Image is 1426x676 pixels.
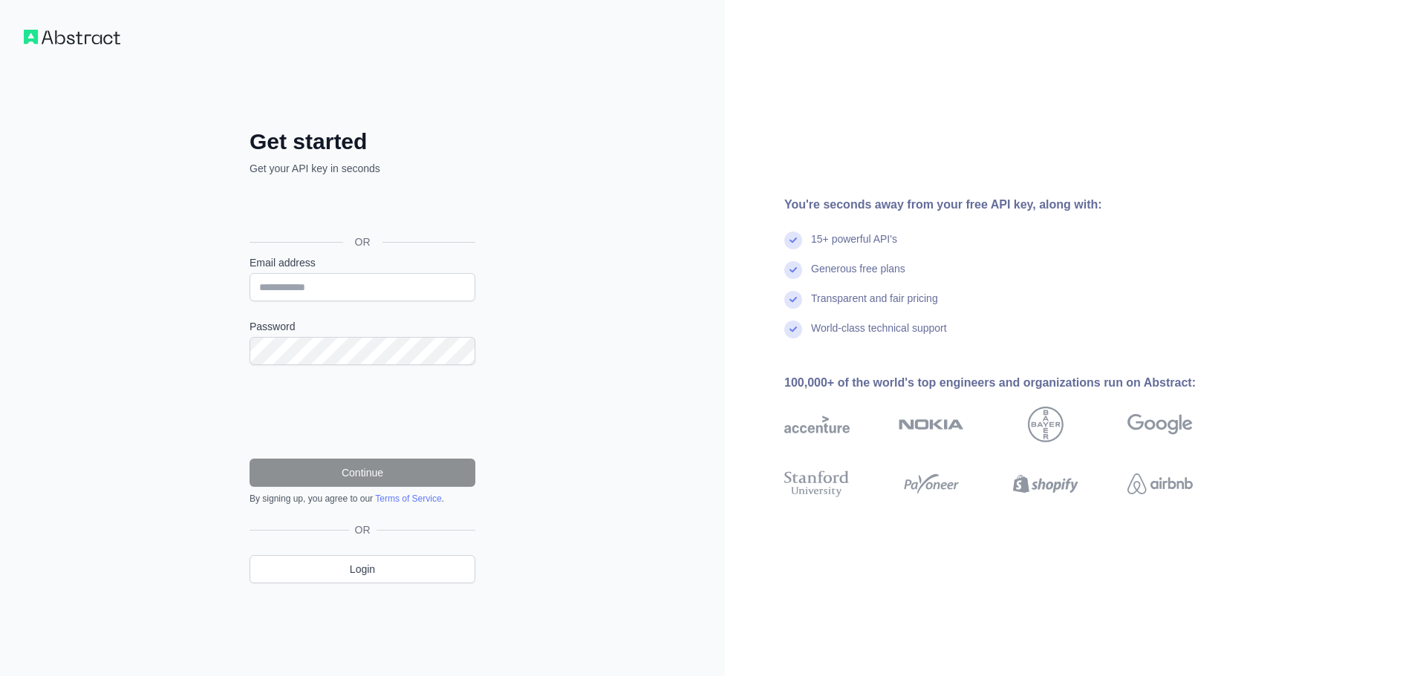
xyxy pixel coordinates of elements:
img: check mark [784,261,802,279]
h2: Get started [250,128,475,155]
label: Email address [250,255,475,270]
img: accenture [784,407,850,442]
iframe: reCAPTCHA [250,383,475,441]
img: Workflow [24,30,120,45]
div: Generous free plans [811,261,905,291]
p: Get your API key in seconds [250,161,475,176]
button: Continue [250,459,475,487]
div: Transparent and fair pricing [811,291,938,321]
img: google [1127,407,1193,442]
a: Terms of Service [375,493,441,504]
span: OR [343,234,382,249]
img: airbnb [1127,467,1193,500]
a: Login [250,555,475,583]
label: Password [250,319,475,334]
img: stanford university [784,467,850,500]
div: You're seconds away from your free API key, along with: [784,196,1240,214]
div: 15+ powerful API's [811,232,897,261]
img: check mark [784,291,802,309]
iframe: Sign in with Google Button [242,192,480,225]
img: bayer [1028,407,1064,442]
div: 100,000+ of the world's top engineers and organizations run on Abstract: [784,374,1240,392]
img: check mark [784,321,802,338]
div: World-class technical support [811,321,947,350]
img: payoneer [899,467,964,500]
img: shopify [1013,467,1078,500]
div: By signing up, you agree to our . [250,493,475,505]
span: OR [349,522,377,537]
img: check mark [784,232,802,249]
img: nokia [899,407,964,442]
